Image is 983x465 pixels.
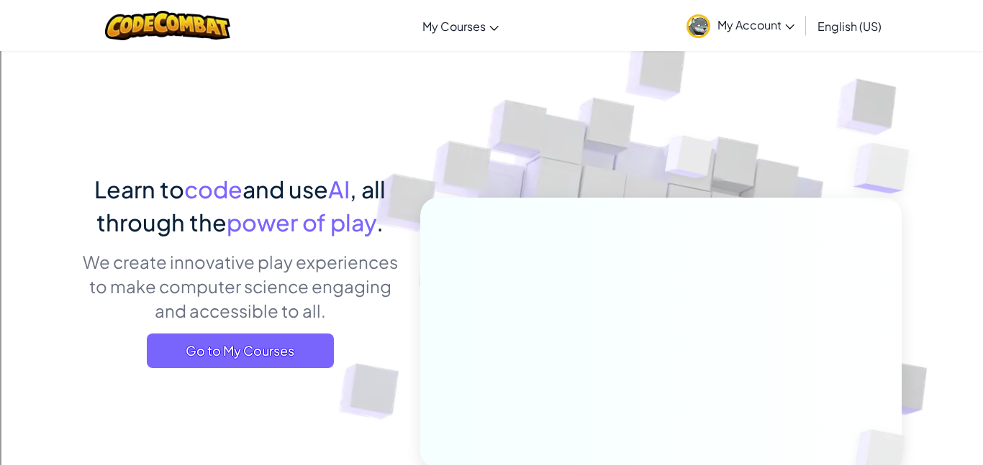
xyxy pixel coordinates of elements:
img: Overlap cubes [638,107,742,214]
a: My Account [679,3,802,48]
span: . [376,208,384,236]
span: My Courses [422,19,486,34]
a: Go to My Courses [147,333,334,368]
span: My Account [717,17,794,32]
span: and use [243,175,328,203]
span: power of play [227,208,376,236]
p: We create innovative play experiences to make computer science engaging and accessible to all. [81,249,399,323]
span: Learn to [94,175,184,203]
span: English (US) [817,19,882,34]
a: English (US) [810,6,889,45]
span: code [184,175,243,203]
img: Overlap cubes [825,108,949,229]
a: My Courses [415,6,506,45]
img: CodeCombat logo [105,11,231,40]
img: avatar [687,14,710,38]
span: AI [328,175,350,203]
